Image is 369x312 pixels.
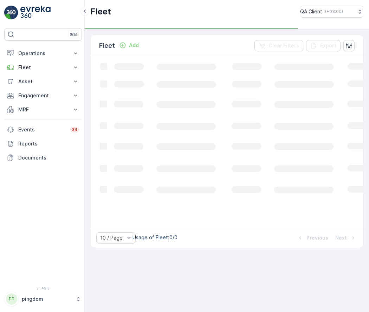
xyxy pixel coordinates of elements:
[4,46,82,60] button: Operations
[335,234,357,242] button: Next
[4,60,82,74] button: Fleet
[335,234,347,241] p: Next
[4,74,82,89] button: Asset
[4,103,82,117] button: MRF
[6,293,17,305] div: PP
[4,89,82,103] button: Engagement
[22,295,72,303] p: pingdom
[18,126,66,133] p: Events
[268,42,299,49] p: Clear Filters
[18,140,79,147] p: Reports
[4,286,82,290] span: v 1.49.3
[320,42,336,49] p: Export
[129,42,139,49] p: Add
[18,92,68,99] p: Engagement
[20,6,51,20] img: logo_light-DOdMpM7g.png
[90,6,111,17] p: Fleet
[18,154,79,161] p: Documents
[116,41,142,50] button: Add
[18,50,68,57] p: Operations
[18,78,68,85] p: Asset
[70,32,77,37] p: ⌘B
[99,41,115,51] p: Fleet
[18,106,68,113] p: MRF
[325,9,343,14] p: ( +03:00 )
[306,40,341,51] button: Export
[4,123,82,137] a: Events34
[296,234,329,242] button: Previous
[300,6,363,18] button: QA Client(+03:00)
[4,6,18,20] img: logo
[254,40,303,51] button: Clear Filters
[4,151,82,165] a: Documents
[300,8,322,15] p: QA Client
[132,234,177,241] p: Usage of Fleet : 0/0
[4,292,82,306] button: PPpingdom
[18,64,68,71] p: Fleet
[72,127,78,132] p: 34
[306,234,328,241] p: Previous
[4,137,82,151] a: Reports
